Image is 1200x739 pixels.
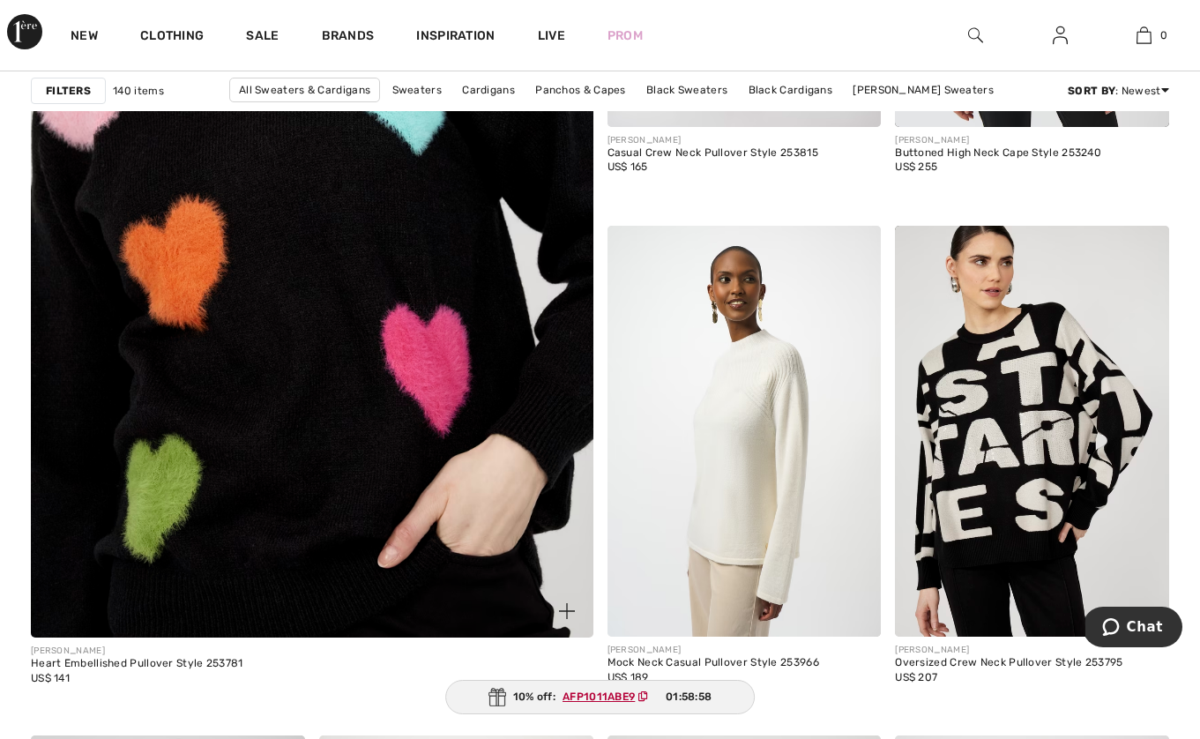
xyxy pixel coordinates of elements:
div: Mock Neck Casual Pullover Style 253966 [607,657,819,669]
div: Heart Embellished Pullover Style 253781 [31,658,243,670]
a: Black Cardigans [740,78,842,101]
span: 0 [1160,27,1167,43]
img: My Bag [1137,25,1152,46]
a: Brands [322,28,375,47]
span: US$ 255 [895,160,937,173]
div: Casual Crew Neck Pullover Style 253815 [607,147,818,160]
span: US$ 189 [607,671,649,683]
ins: AFP1011ABE9 [563,690,635,703]
span: US$ 207 [895,671,937,683]
img: plus_v2.svg [559,603,575,619]
strong: Sort By [1068,85,1115,97]
div: 10% off: [445,680,756,714]
img: Oversized Crew Neck Pullover Style 253795. Black/Beige [895,226,1169,637]
div: [PERSON_NAME] [31,645,243,658]
div: [PERSON_NAME] [607,134,818,147]
a: All Sweaters & Cardigans [229,78,380,102]
div: [PERSON_NAME] [607,644,819,657]
span: Inspiration [416,28,495,47]
img: Mock Neck Casual Pullover Style 253966. Winter White [607,226,882,637]
a: Cardigans [453,78,524,101]
div: Buttoned High Neck Cape Style 253240 [895,147,1101,160]
span: 140 items [113,83,164,99]
a: Clothing [140,28,204,47]
a: Black Sweaters [637,78,736,101]
div: [PERSON_NAME] [895,644,1122,657]
a: Sale [246,28,279,47]
div: : Newest [1068,83,1169,99]
strong: Filters [46,83,91,99]
img: Gift.svg [488,688,506,706]
div: Oversized Crew Neck Pullover Style 253795 [895,657,1122,669]
img: search the website [968,25,983,46]
div: [PERSON_NAME] [895,134,1101,147]
span: US$ 141 [31,672,70,684]
a: Prom [607,26,643,45]
img: My Info [1053,25,1068,46]
a: Panchos & Capes [526,78,635,101]
a: Dolcezza Sweaters [637,102,755,125]
a: Live [538,26,565,45]
span: 01:58:58 [666,689,712,705]
iframe: Opens a widget where you can chat to one of our agents [1085,607,1182,651]
a: 0 [1103,25,1185,46]
a: Sweaters [384,78,451,101]
span: US$ 165 [607,160,648,173]
a: [PERSON_NAME] Sweaters [476,102,635,125]
img: 1ère Avenue [7,14,42,49]
a: [PERSON_NAME] Sweaters [844,78,1002,101]
a: Sign In [1039,25,1082,47]
a: New [71,28,98,47]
